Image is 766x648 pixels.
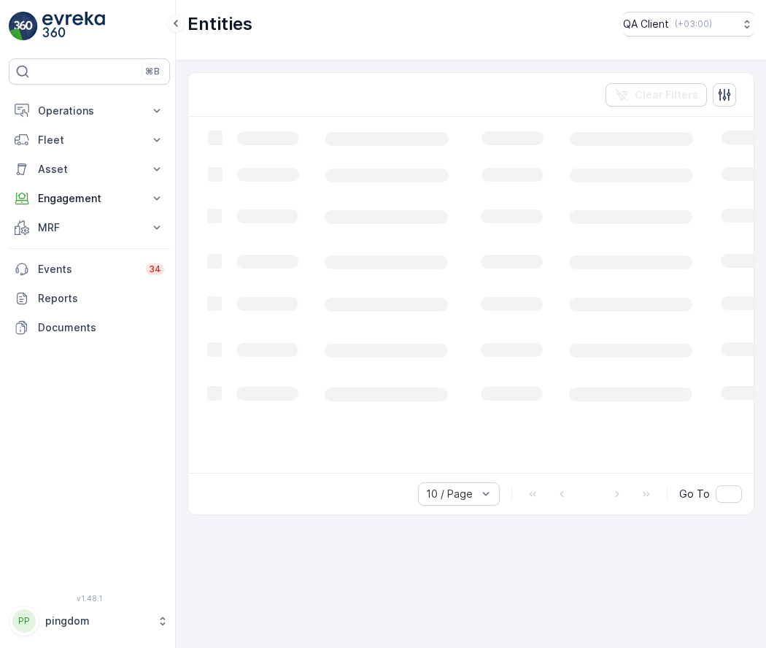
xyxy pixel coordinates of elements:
[9,155,170,184] button: Asset
[9,184,170,213] button: Engagement
[675,18,712,30] p: ( +03:00 )
[9,96,170,126] button: Operations
[9,255,170,284] a: Events34
[635,88,698,102] p: Clear Filters
[38,320,164,335] p: Documents
[187,12,252,36] p: Entities
[38,191,141,206] p: Engagement
[38,104,141,118] p: Operations
[9,606,170,636] button: PPpingdom
[38,262,137,277] p: Events
[9,284,170,313] a: Reports
[9,594,170,603] span: v 1.48.1
[623,12,754,36] button: QA Client(+03:00)
[12,609,36,633] div: PP
[9,213,170,242] button: MRF
[149,263,161,275] p: 34
[679,487,710,501] span: Go To
[38,220,141,235] p: MRF
[623,17,669,31] p: QA Client
[145,66,160,77] p: ⌘B
[45,614,150,628] p: pingdom
[38,133,141,147] p: Fleet
[606,83,707,107] button: Clear Filters
[42,12,105,41] img: logo_light-DOdMpM7g.png
[9,126,170,155] button: Fleet
[9,12,38,41] img: logo
[9,313,170,342] a: Documents
[38,162,141,177] p: Asset
[38,291,164,306] p: Reports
